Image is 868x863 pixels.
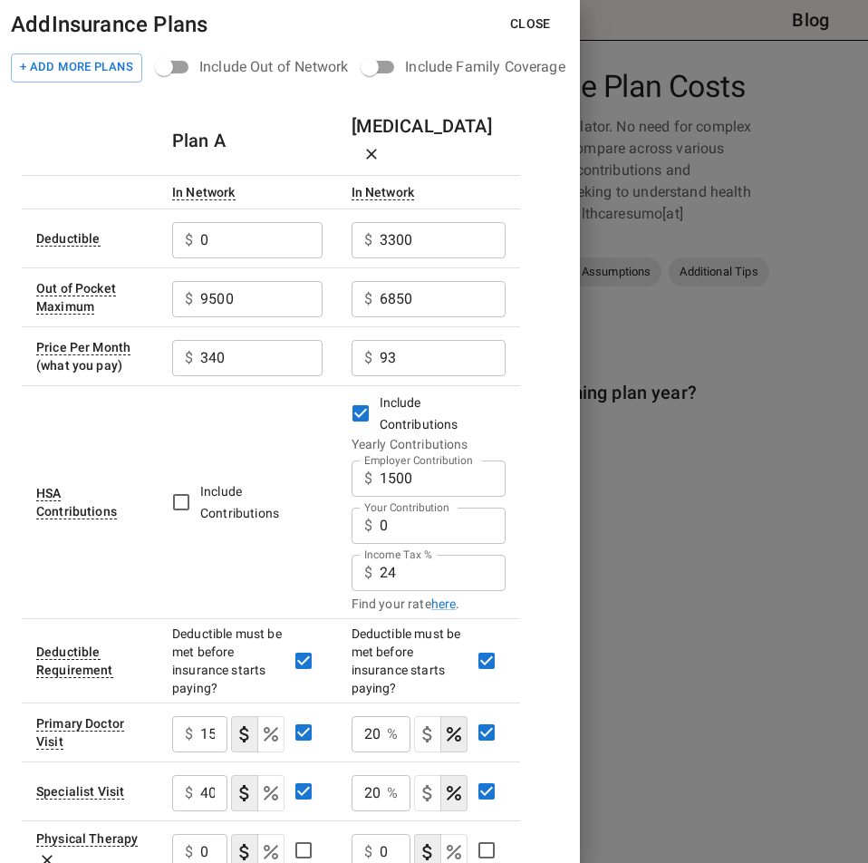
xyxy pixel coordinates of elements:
[364,562,372,584] p: $
[352,625,468,697] div: Deductible must be met before insurance starts paying?
[185,723,193,745] p: $
[431,595,457,613] a: here
[36,486,117,519] div: Leave the checkbox empty if you don't what an HSA (Health Savings Account) is. If the insurance p...
[414,716,441,752] button: copayment
[364,515,372,537] p: $
[199,56,348,78] div: Include Out of Network
[22,326,158,385] td: (what you pay)
[364,347,372,369] p: $
[36,340,130,355] div: Sometimes called 'plan cost'. The portion of the plan premium that comes out of your wallet each ...
[387,723,398,745] p: %
[36,231,101,247] div: Amount of money you must individually pay from your pocket before the health plan starts to pay. ...
[36,281,116,315] div: Sometimes called 'Out of Pocket Limit' or 'Annual Limit'. This is the maximum amount of money tha...
[440,775,468,811] button: coinsurance
[352,595,506,613] div: Find your rate .
[443,723,465,745] svg: Select if this service charges coinsurance, a percentage of the medical expense that you pay to y...
[496,7,565,41] button: Close
[231,716,285,752] div: cost type
[231,716,258,752] button: copayment
[185,347,193,369] p: $
[260,723,282,745] svg: Select if this service charges coinsurance, a percentage of the medical expense that you pay to y...
[352,185,415,200] div: Costs for services from providers who've agreed on prices with your insurance plan. There are oft...
[36,784,124,800] div: Sometimes called 'Specialist' or 'Specialist Office Visit'. This is a visit to a doctor with a sp...
[417,723,439,745] svg: Select if this service charges a copay (or copayment), a set dollar amount (e.g. $30) you pay to ...
[231,775,285,811] div: cost type
[364,547,432,562] label: Income Tax %
[11,53,142,82] button: Add Plan to Comparison
[231,775,258,811] button: copayment
[185,841,193,863] p: $
[234,782,256,804] svg: Select if this service charges a copay (or copayment), a set dollar amount (e.g. $30) you pay to ...
[414,775,441,811] button: copayment
[414,716,468,752] div: cost type
[257,775,285,811] button: coinsurance
[364,229,372,251] p: $
[185,229,193,251] p: $
[260,782,282,804] svg: Select if this service charges coinsurance, a percentage of the medical expense that you pay to y...
[364,288,372,310] p: $
[36,831,138,847] div: Physical Therapy
[364,499,449,515] label: Your Contribution
[257,716,285,752] button: coinsurance
[157,50,362,84] div: position
[414,775,468,811] div: cost type
[443,782,465,804] svg: Select if this service charges coinsurance, a percentage of the medical expense that you pay to y...
[36,716,124,750] div: Visit to your primary doctor for general care (also known as a Primary Care Provider, Primary Car...
[352,112,506,170] h6: [MEDICAL_DATA]
[172,185,236,200] div: Costs for services from providers who've agreed on prices with your insurance plan. There are oft...
[234,841,256,863] svg: Select if this service charges a copay (or copayment), a set dollar amount (e.g. $30) you pay to ...
[36,645,113,678] div: This option will be 'Yes' for most plans. If your plan details say something to the effect of 'de...
[352,435,506,453] div: Yearly Contributions
[380,395,458,431] span: Include Contributions
[185,782,193,804] p: $
[172,126,226,155] h6: Plan A
[440,716,468,752] button: coinsurance
[387,782,398,804] p: %
[364,841,372,863] p: $
[405,56,564,78] div: Include Family Coverage
[234,723,256,745] svg: Select if this service charges a copay (or copayment), a set dollar amount (e.g. $30) you pay to ...
[11,7,207,42] h6: Add Insurance Plans
[417,782,439,804] svg: Select if this service charges a copay (or copayment), a set dollar amount (e.g. $30) you pay to ...
[364,468,372,490] p: $
[417,841,439,863] svg: Select if this service charges a copay (or copayment), a set dollar amount (e.g. $30) you pay to ...
[362,50,579,84] div: position
[364,452,473,468] label: Employer Contribution
[185,288,193,310] p: $
[172,625,285,697] div: Deductible must be met before insurance starts paying?
[260,841,282,863] svg: Select if this service charges coinsurance, a percentage of the medical expense that you pay to y...
[443,841,465,863] svg: Select if this service charges coinsurance, a percentage of the medical expense that you pay to y...
[200,484,279,520] span: Include Contributions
